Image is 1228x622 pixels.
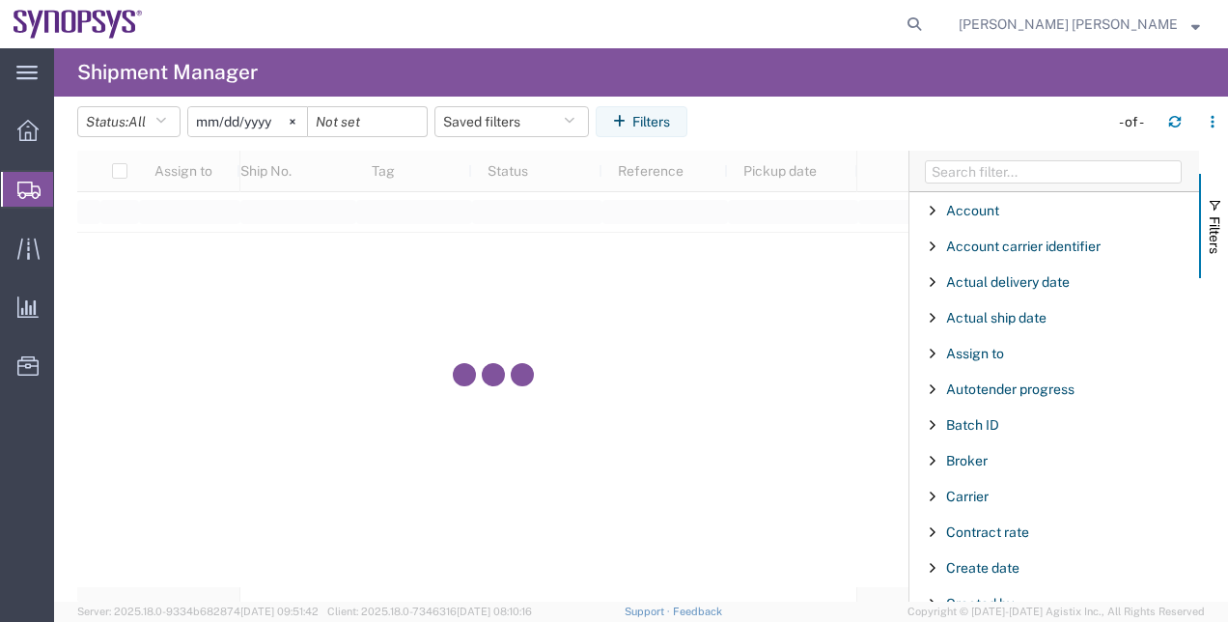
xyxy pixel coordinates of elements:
[673,606,722,617] a: Feedback
[946,346,1004,361] span: Assign to
[327,606,532,617] span: Client: 2025.18.0-7346316
[596,106,687,137] button: Filters
[457,606,532,617] span: [DATE] 08:10:16
[946,560,1019,576] span: Create date
[240,606,319,617] span: [DATE] 09:51:42
[946,274,1070,290] span: Actual delivery date
[946,417,999,433] span: Batch ID
[958,13,1201,36] button: [PERSON_NAME] [PERSON_NAME]
[188,107,307,136] input: Not set
[946,596,1014,611] span: Created by
[308,107,427,136] input: Not set
[946,203,999,218] span: Account
[946,453,988,468] span: Broker
[434,106,589,137] button: Saved filters
[128,114,146,129] span: All
[625,606,673,617] a: Support
[1119,112,1153,132] div: - of -
[946,239,1101,254] span: Account carrier identifier
[946,310,1047,325] span: Actual ship date
[14,10,143,39] img: logo
[946,524,1029,540] span: Contract rate
[907,604,1205,620] span: Copyright © [DATE]-[DATE] Agistix Inc., All Rights Reserved
[909,192,1199,602] div: Filter List 66 Filters
[77,48,258,97] h4: Shipment Manager
[946,489,989,504] span: Carrier
[959,14,1178,35] span: Marilia de Melo Fernandes
[1207,216,1222,254] span: Filters
[77,606,319,617] span: Server: 2025.18.0-9334b682874
[925,160,1182,184] input: Filter Columns Input
[946,382,1074,397] span: Autotender progress
[77,106,181,137] button: Status:All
